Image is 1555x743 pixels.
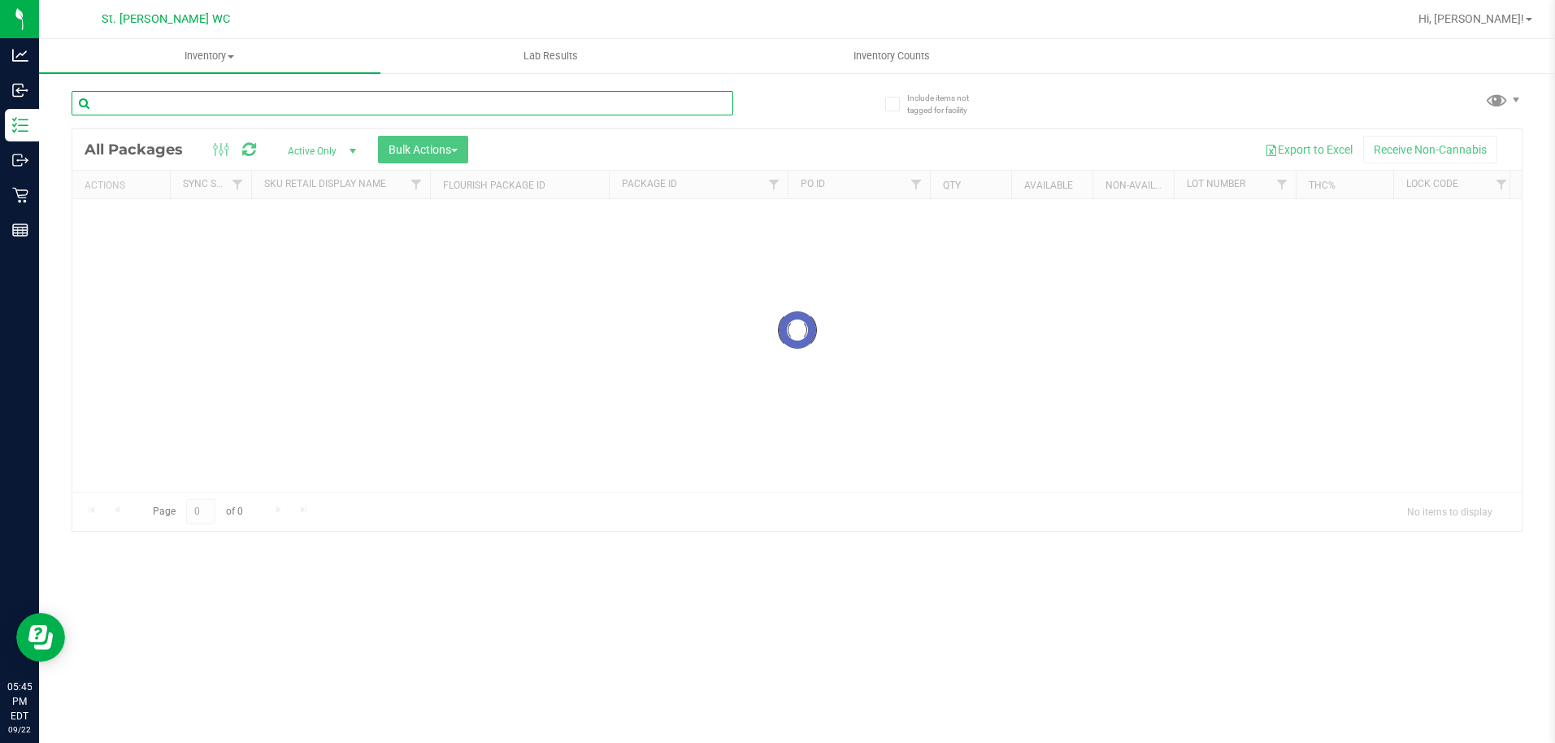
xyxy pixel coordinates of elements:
[102,12,230,26] span: St. [PERSON_NAME] WC
[12,222,28,238] inline-svg: Reports
[72,91,733,115] input: Search Package ID, Item Name, SKU, Lot or Part Number...
[12,187,28,203] inline-svg: Retail
[502,49,600,63] span: Lab Results
[39,49,380,63] span: Inventory
[16,613,65,662] iframe: Resource center
[7,680,32,723] p: 05:45 PM EDT
[380,39,722,73] a: Lab Results
[39,39,380,73] a: Inventory
[832,49,952,63] span: Inventory Counts
[12,152,28,168] inline-svg: Outbound
[12,82,28,98] inline-svg: Inbound
[1418,12,1524,25] span: Hi, [PERSON_NAME]!
[7,723,32,736] p: 09/22
[12,47,28,63] inline-svg: Analytics
[721,39,1062,73] a: Inventory Counts
[907,92,988,116] span: Include items not tagged for facility
[12,117,28,133] inline-svg: Inventory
